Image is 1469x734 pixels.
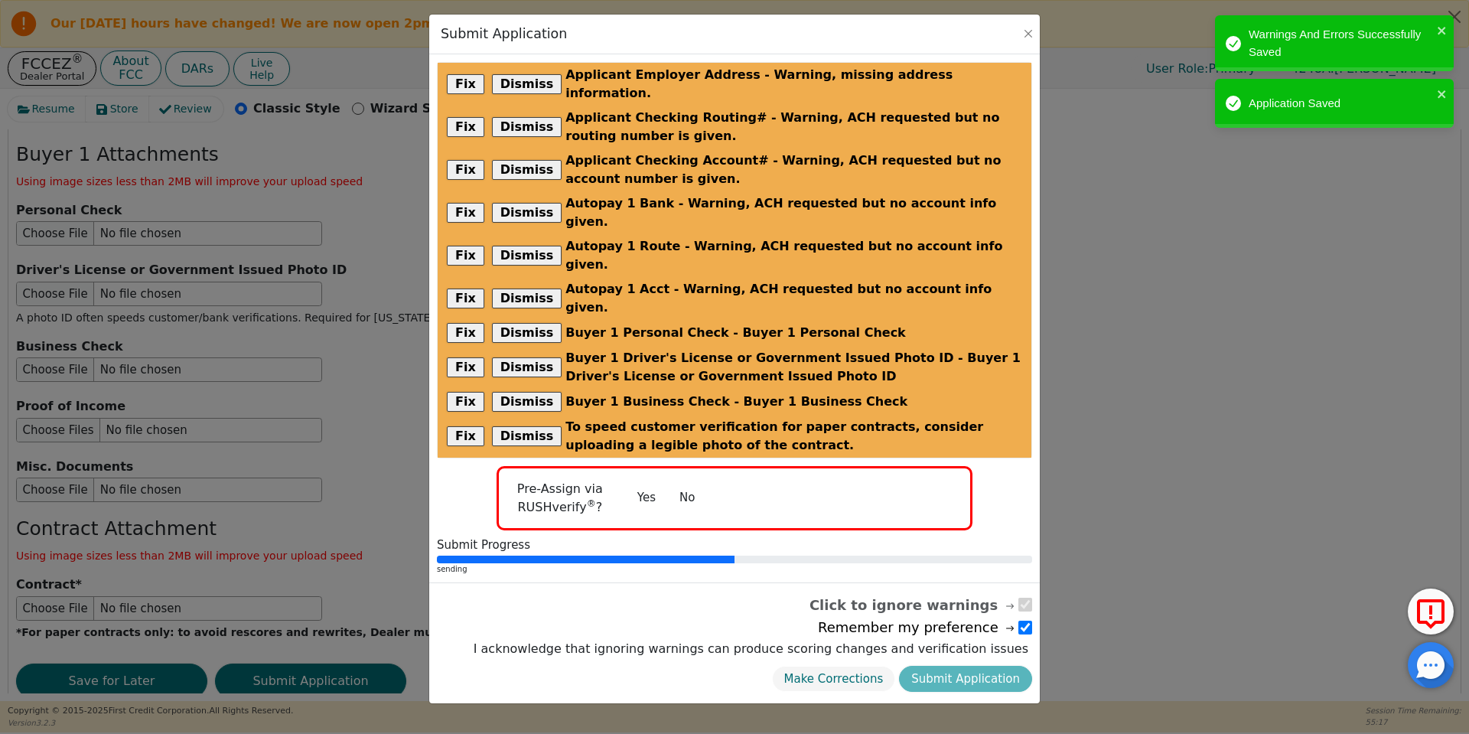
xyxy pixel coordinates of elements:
div: Submit Progress [437,538,1032,552]
button: Dismiss [492,392,562,412]
span: Pre-Assign via RUSHverify ? [517,481,603,514]
button: close [1437,85,1448,103]
button: Fix [447,74,484,94]
button: No [667,484,707,511]
button: Dismiss [492,289,562,308]
button: Dismiss [492,160,562,180]
button: Yes [625,484,668,511]
div: Application Saved [1249,95,1432,113]
span: Autopay 1 Bank - Warning, ACH requested but no account info given. [565,194,1022,231]
button: Dismiss [492,203,562,223]
button: Dismiss [492,74,562,94]
button: Dismiss [492,426,562,446]
span: Buyer 1 Business Check - Buyer 1 Business Check [565,393,907,411]
button: Fix [447,289,484,308]
h3: Submit Application [441,26,567,42]
span: Autopay 1 Acct - Warning, ACH requested but no account info given. [565,280,1022,317]
span: Applicant Checking Account# - Warning, ACH requested but no account number is given. [565,152,1022,188]
span: Click to ignore warnings [809,595,1017,615]
span: To speed customer verification for paper contracts, consider uploading a legible photo of the con... [565,418,1022,455]
span: Remember my preference [818,617,1017,638]
label: I acknowledge that ignoring warnings can produce scoring changes and verification issues [470,640,1032,658]
span: Autopay 1 Route - Warning, ACH requested but no account info given. [565,237,1022,274]
button: Fix [447,323,484,343]
button: Fix [447,357,484,377]
button: Make Corrections [772,666,896,693]
button: Fix [447,203,484,223]
button: Fix [447,426,484,446]
button: Dismiss [492,323,562,343]
span: Applicant Checking Routing# - Warning, ACH requested but no routing number is given. [565,109,1022,145]
span: Applicant Employer Address - Warning, missing address information. [565,66,1022,103]
button: Fix [447,392,484,412]
div: Warnings And Errors Successfully Saved [1249,26,1432,60]
span: Buyer 1 Personal Check - Buyer 1 Personal Check [565,324,906,342]
button: close [1437,21,1448,39]
div: sending [437,563,1032,575]
button: Report Error to FCC [1408,589,1454,635]
button: Fix [447,117,484,137]
button: Fix [447,246,484,266]
button: Dismiss [492,246,562,266]
button: Fix [447,160,484,180]
span: Buyer 1 Driver's License or Government Issued Photo ID - Buyer 1 Driver's License or Government I... [565,349,1022,386]
sup: ® [587,498,596,509]
button: Dismiss [492,117,562,137]
button: Close [1021,26,1036,41]
button: Dismiss [492,357,562,377]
